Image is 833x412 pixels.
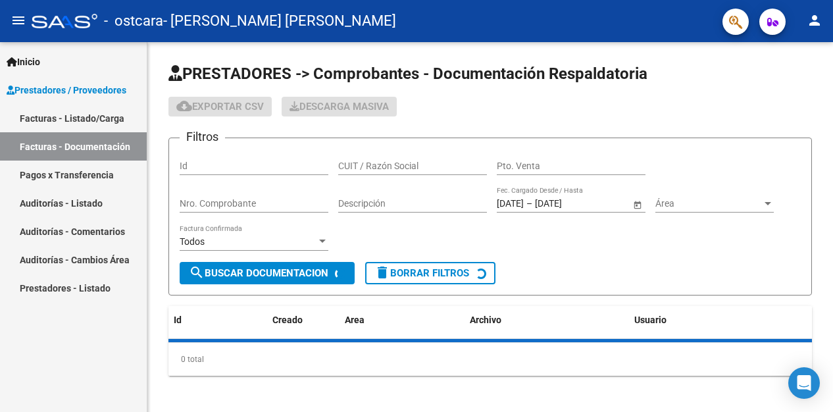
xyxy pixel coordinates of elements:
[630,197,644,211] button: Open calendar
[629,306,826,334] datatable-header-cell: Usuario
[345,315,365,325] span: Area
[365,262,495,284] button: Borrar Filtros
[535,198,599,209] input: Fecha fin
[634,315,667,325] span: Usuario
[497,198,524,209] input: Fecha inicio
[655,198,762,209] span: Área
[340,306,465,334] datatable-header-cell: Area
[788,367,820,399] div: Open Intercom Messenger
[168,64,647,83] span: PRESTADORES -> Comprobantes - Documentación Respaldatoria
[470,315,501,325] span: Archivo
[163,7,396,36] span: - [PERSON_NAME] [PERSON_NAME]
[282,97,397,116] app-download-masive: Descarga masiva de comprobantes (adjuntos)
[168,306,221,334] datatable-header-cell: Id
[168,343,812,376] div: 0 total
[465,306,629,334] datatable-header-cell: Archivo
[7,83,126,97] span: Prestadores / Proveedores
[807,13,822,28] mat-icon: person
[290,101,389,113] span: Descarga Masiva
[104,7,163,36] span: - ostcara
[176,98,192,114] mat-icon: cloud_download
[174,315,182,325] span: Id
[168,97,272,116] button: Exportar CSV
[526,198,532,209] span: –
[374,267,469,279] span: Borrar Filtros
[11,13,26,28] mat-icon: menu
[176,101,264,113] span: Exportar CSV
[180,128,225,146] h3: Filtros
[267,306,340,334] datatable-header-cell: Creado
[180,262,355,284] button: Buscar Documentacion
[180,236,205,247] span: Todos
[272,315,303,325] span: Creado
[282,97,397,116] button: Descarga Masiva
[374,265,390,280] mat-icon: delete
[7,55,40,69] span: Inicio
[189,267,328,279] span: Buscar Documentacion
[189,265,205,280] mat-icon: search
